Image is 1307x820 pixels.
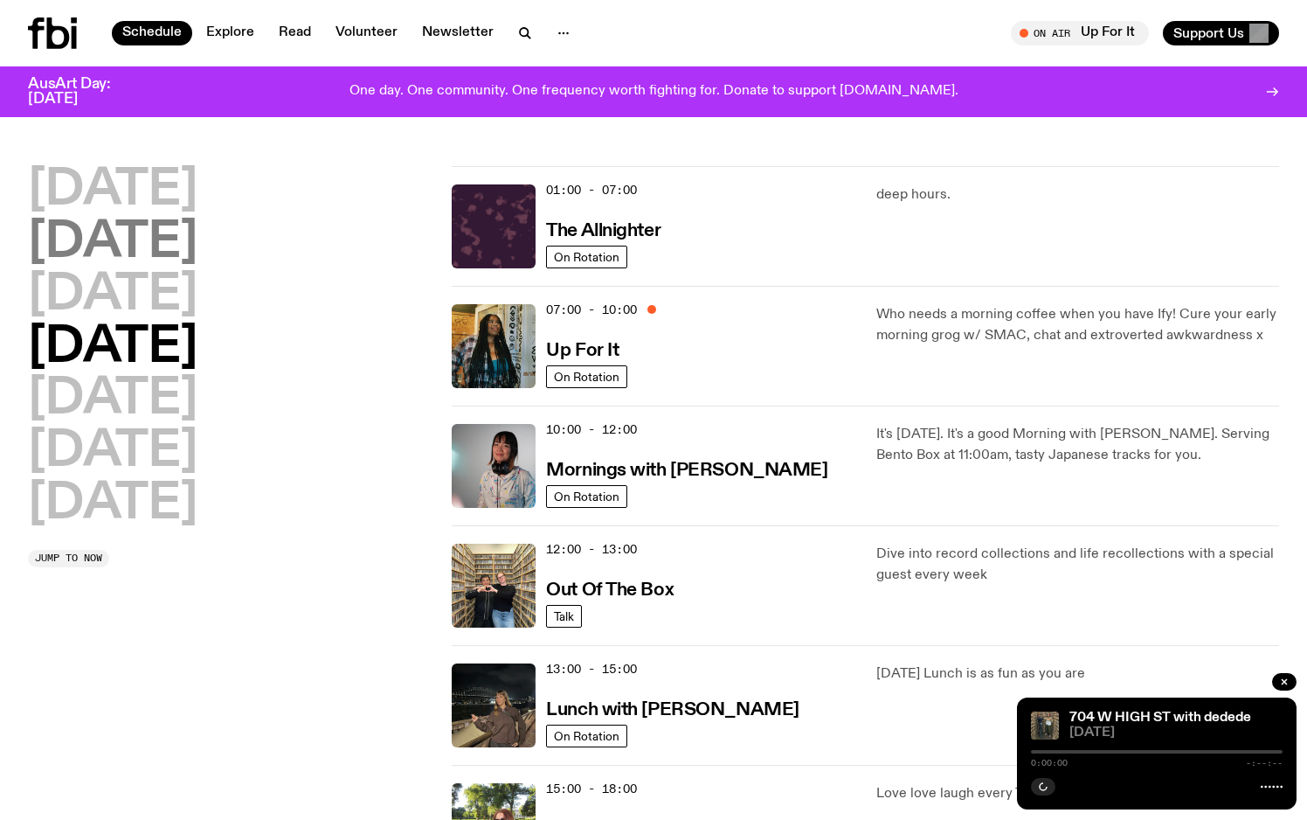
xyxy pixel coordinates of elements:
[554,250,619,263] span: On Rotation
[349,84,958,100] p: One day. One community. One frequency worth fighting for. Donate to support [DOMAIN_NAME].
[1069,726,1283,740] span: [DATE]
[554,370,619,383] span: On Rotation
[1011,21,1149,45] button: On AirUp For It
[546,222,660,240] h3: The Allnighter
[112,21,192,45] a: Schedule
[35,553,102,563] span: Jump to now
[546,781,637,797] span: 15:00 - 18:00
[452,424,536,508] img: Kana Frazer is smiling at the camera with her head tilted slightly to her left. She wears big bla...
[876,304,1279,346] p: Who needs a morning coffee when you have Ify! Cure your early morning grog w/ SMAC, chat and extr...
[1173,25,1244,41] span: Support Us
[452,664,536,747] img: Izzy Page stands above looking down at Opera Bar. She poses in front of the Harbour Bridge in the...
[1069,711,1251,725] a: 704 W HIGH ST with dedede
[28,323,197,372] button: [DATE]
[546,581,674,600] h3: Out Of The Box
[411,21,504,45] a: Newsletter
[28,166,197,215] button: [DATE]
[196,21,265,45] a: Explore
[876,424,1279,466] p: It's [DATE]. It's a good Morning with [PERSON_NAME]. Serving Bento Box at 11:00am, tasty Japanese...
[546,365,627,388] a: On Rotation
[1163,21,1279,45] button: Support Us
[546,342,619,360] h3: Up For It
[28,550,109,567] button: Jump to now
[546,541,637,558] span: 12:00 - 13:00
[876,184,1279,205] p: deep hours.
[28,480,197,529] button: [DATE]
[28,271,197,320] button: [DATE]
[554,729,619,742] span: On Rotation
[546,578,674,600] a: Out Of The Box
[28,77,140,107] h3: AusArt Day: [DATE]
[876,664,1279,684] p: [DATE] Lunch is as fun as you are
[28,375,197,424] button: [DATE]
[28,427,197,476] button: [DATE]
[28,219,197,268] button: [DATE]
[546,246,627,268] a: On Rotation
[1031,759,1068,768] span: 0:00:00
[452,304,536,388] img: Ify - a Brown Skin girl with black braided twists, looking up to the side with her tongue stickin...
[452,544,536,628] img: Matt and Kate stand in the music library and make a heart shape with one hand each.
[876,783,1279,804] p: Love love laugh every Thursyay
[546,421,637,438] span: 10:00 - 12:00
[546,302,637,318] span: 07:00 - 10:00
[546,219,660,240] a: The Allnighter
[546,725,627,747] a: On Rotation
[1246,759,1283,768] span: -:--:--
[546,462,827,480] h3: Mornings with [PERSON_NAME]
[876,544,1279,586] p: Dive into record collections and life recollections with a special guest every week
[546,661,637,678] span: 13:00 - 15:00
[325,21,408,45] a: Volunteer
[546,605,582,628] a: Talk
[546,701,799,719] h3: Lunch with [PERSON_NAME]
[546,338,619,360] a: Up For It
[546,182,637,198] span: 01:00 - 07:00
[268,21,322,45] a: Read
[546,485,627,508] a: On Rotation
[554,490,619,503] span: On Rotation
[546,698,799,719] a: Lunch with [PERSON_NAME]
[554,609,574,622] span: Talk
[546,458,827,480] a: Mornings with [PERSON_NAME]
